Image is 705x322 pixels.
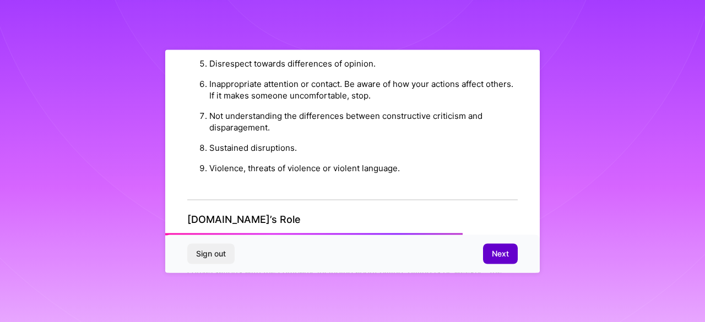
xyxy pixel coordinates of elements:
button: Sign out [187,244,235,264]
li: Sustained disruptions. [209,138,518,158]
li: Inappropriate attention or contact. Be aware of how your actions affect others. If it makes someo... [209,74,518,106]
span: Sign out [196,248,226,259]
li: Violence, threats of violence or violent language. [209,158,518,178]
li: Not understanding the differences between constructive criticism and disparagement. [209,106,518,138]
h4: [DOMAIN_NAME]’s Role [187,214,518,226]
li: Disrespect towards differences of opinion. [209,53,518,74]
button: Next [483,244,518,264]
span: Next [492,248,509,259]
